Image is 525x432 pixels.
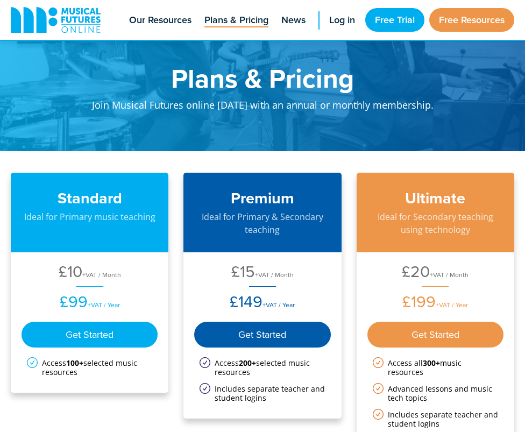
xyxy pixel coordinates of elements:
li: Access selected music resources [27,358,152,377]
li: £10 [22,263,158,283]
p: Ideal for Primary & Secondary teaching [194,210,330,236]
li: Advanced lessons and music tech topics [373,384,498,402]
span: +VAT / Year [436,300,468,309]
li: Includes separate teacher and student logins [373,410,498,428]
span: News [281,13,306,27]
span: +VAT / Month [255,270,294,279]
a: Free Trial [365,8,424,32]
div: Get Started [367,322,503,348]
li: £149 [194,274,330,313]
span: +VAT / Year [88,300,120,309]
li: £99 [22,274,158,313]
span: +VAT / Month [430,270,469,279]
div: Get Started [22,322,158,348]
li: Access all music resources [373,358,498,377]
p: Ideal for Primary music teaching [22,210,158,223]
h3: Standard [22,189,158,208]
h1: Plans & Pricing [53,65,472,91]
strong: 200+ [239,358,256,368]
strong: 300+ [423,358,440,368]
span: Plans & Pricing [204,13,268,27]
span: Log in [329,13,355,27]
span: +VAT / Month [82,270,121,279]
h3: Ultimate [367,189,503,208]
div: Get Started [194,322,330,348]
li: £15 [194,263,330,283]
p: Ideal for Secondary teaching using technology [367,210,503,236]
strong: 100+ [66,358,83,368]
h3: Premium [194,189,330,208]
li: £199 [367,274,503,313]
a: Free Resources [429,8,514,32]
span: Our Resources [129,13,191,27]
li: Includes separate teacher and student logins [200,384,325,402]
p: Join Musical Futures online [DATE] with an annual or monthly membership. [53,91,472,124]
span: +VAT / Year [262,300,295,309]
li: Access selected music resources [200,358,325,377]
li: £20 [367,263,503,283]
